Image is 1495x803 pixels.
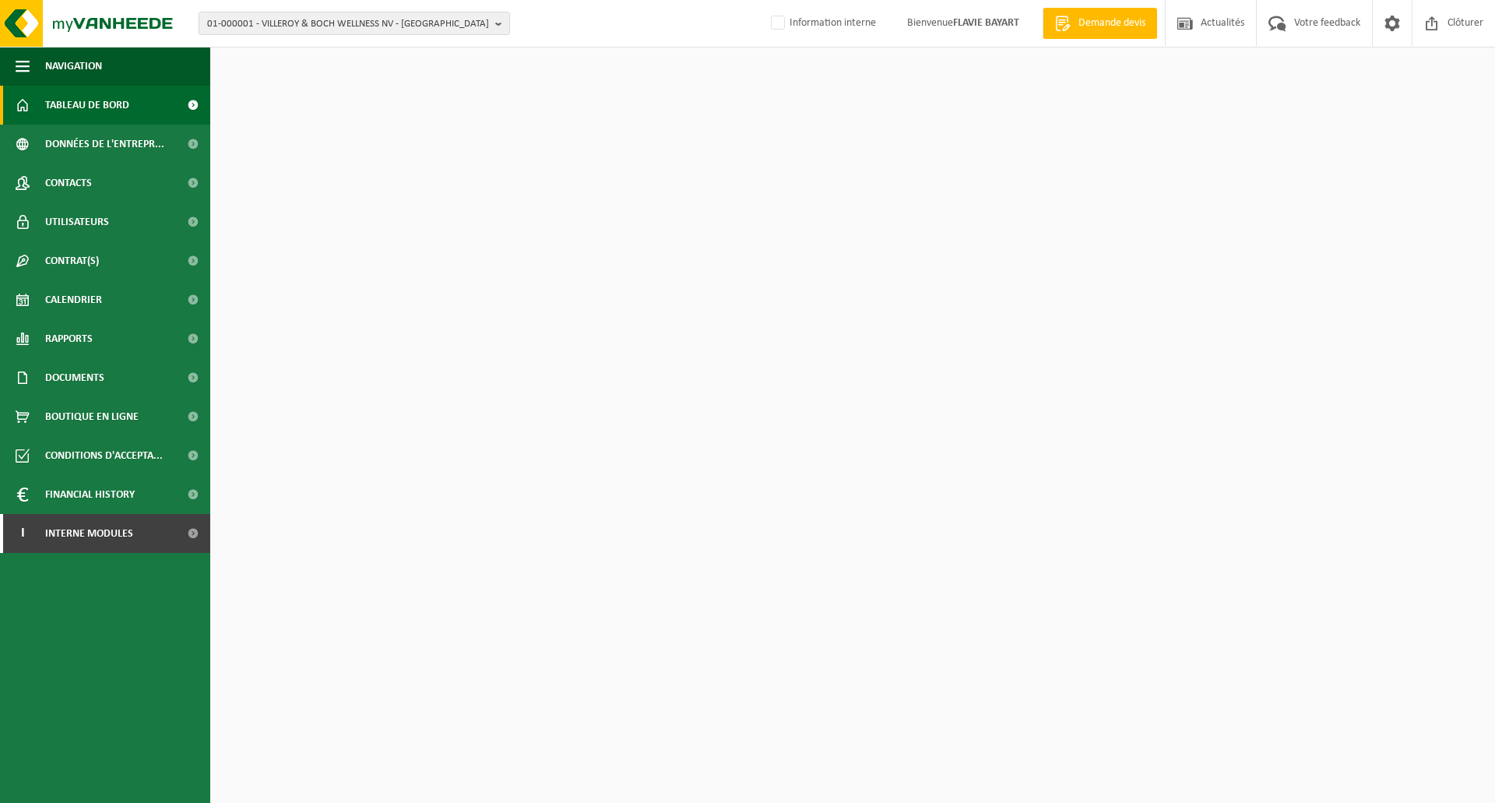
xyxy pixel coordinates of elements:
span: Demande devis [1075,16,1149,31]
span: Documents [45,358,104,397]
a: Demande devis [1043,8,1157,39]
span: 01-000001 - VILLEROY & BOCH WELLNESS NV - [GEOGRAPHIC_DATA] [207,12,489,36]
span: Données de l'entrepr... [45,125,164,164]
span: Utilisateurs [45,203,109,241]
label: Information interne [768,12,876,35]
strong: FLAVIE BAYART [953,17,1019,29]
button: 01-000001 - VILLEROY & BOCH WELLNESS NV - [GEOGRAPHIC_DATA] [199,12,510,35]
span: I [16,514,30,553]
span: Navigation [45,47,102,86]
span: Tableau de bord [45,86,129,125]
span: Calendrier [45,280,102,319]
span: Contacts [45,164,92,203]
span: Boutique en ligne [45,397,139,436]
span: Rapports [45,319,93,358]
span: Financial History [45,475,135,514]
span: Contrat(s) [45,241,99,280]
span: Interne modules [45,514,133,553]
span: Conditions d'accepta... [45,436,163,475]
